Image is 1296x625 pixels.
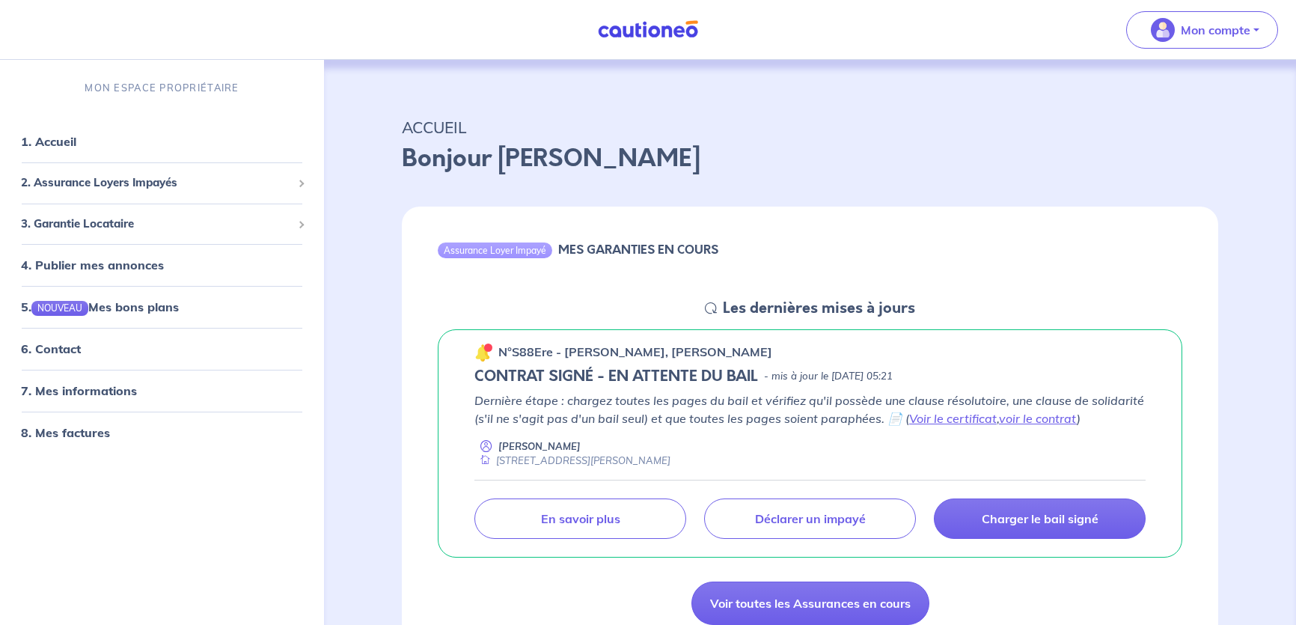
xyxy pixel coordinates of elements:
h5: CONTRAT SIGNÉ - EN ATTENTE DU BAIL [474,368,758,385]
p: ACCUEIL [402,114,1218,141]
img: 🔔 [474,344,492,362]
div: [STREET_ADDRESS][PERSON_NAME] [474,454,670,468]
span: 2. Assurance Loyers Impayés [21,174,292,192]
p: Déclarer un impayé [755,511,866,526]
a: 1. Accueil [21,134,76,149]
a: Déclarer un impayé [704,499,916,539]
img: illu_account_valid_menu.svg [1151,18,1175,42]
p: [PERSON_NAME] [498,439,581,454]
p: Dernière étape : chargez toutes les pages du bail et vérifiez qu'il possède une clause résolutoir... [474,391,1146,427]
p: En savoir plus [541,511,620,526]
div: 5.NOUVEAUMes bons plans [6,292,318,322]
div: 3. Garantie Locataire [6,209,318,238]
a: 7. Mes informations [21,383,137,398]
h6: MES GARANTIES EN COURS [558,243,718,257]
div: 6. Contact [6,334,318,364]
div: 1. Accueil [6,126,318,156]
a: Charger le bail signé [934,499,1146,539]
button: illu_account_valid_menu.svgMon compte [1126,11,1278,49]
a: 5.NOUVEAUMes bons plans [21,299,179,314]
a: 6. Contact [21,341,81,356]
div: 7. Mes informations [6,376,318,406]
a: 4. Publier mes annonces [21,257,164,272]
div: 8. Mes factures [6,418,318,448]
h5: Les dernières mises à jours [723,299,915,317]
p: Mon compte [1181,21,1250,39]
a: voir le contrat [999,411,1077,426]
div: 4. Publier mes annonces [6,250,318,280]
img: Cautioneo [592,20,704,39]
a: Voir toutes les Assurances en cours [691,582,929,625]
p: Charger le bail signé [982,511,1098,526]
div: state: CONTRACT-SIGNED, Context: NEW,MAYBE-CERTIFICATE,RELATIONSHIP,LESSOR-DOCUMENTS [474,368,1146,385]
span: 3. Garantie Locataire [21,215,292,232]
p: Bonjour [PERSON_NAME] [402,141,1218,177]
div: Assurance Loyer Impayé [438,243,552,257]
p: - mis à jour le [DATE] 05:21 [764,369,893,384]
a: 8. Mes factures [21,425,110,440]
a: En savoir plus [474,499,686,539]
p: n°S88Ere - [PERSON_NAME], [PERSON_NAME] [498,343,772,361]
p: MON ESPACE PROPRIÉTAIRE [85,81,239,95]
div: 2. Assurance Loyers Impayés [6,168,318,198]
a: Voir le certificat [909,411,997,426]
